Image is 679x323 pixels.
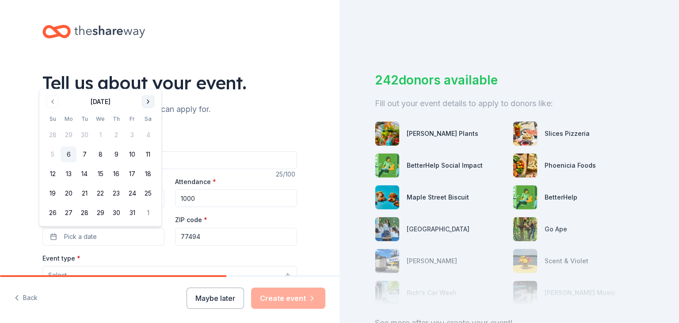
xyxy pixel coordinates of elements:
[124,114,140,123] th: Friday
[42,266,297,285] button: Select
[61,205,76,221] button: 27
[407,192,469,203] div: Maple Street Biscuit
[142,96,154,108] button: Go to next month
[175,215,207,224] label: ZIP code
[45,166,61,182] button: 12
[42,228,164,246] button: Pick a date
[92,205,108,221] button: 29
[61,146,76,162] button: 6
[61,166,76,182] button: 13
[140,166,156,182] button: 18
[46,96,59,108] button: Go to previous month
[124,185,140,201] button: 24
[513,185,537,209] img: photo for BetterHelp
[375,71,644,89] div: 242 donors available
[92,114,108,123] th: Wednesday
[108,166,124,182] button: 16
[42,102,297,116] div: We'll find in-kind donations you can apply for.
[48,270,67,281] span: Select
[45,185,61,201] button: 19
[175,228,297,246] input: 12345 (U.S. only)
[61,185,76,201] button: 20
[92,185,108,201] button: 22
[92,166,108,182] button: 15
[375,96,644,111] div: Fill out your event details to apply to donors like:
[407,160,483,171] div: BetterHelp Social Impact
[76,166,92,182] button: 14
[76,185,92,201] button: 21
[140,114,156,123] th: Saturday
[42,254,80,263] label: Event type
[14,289,38,308] button: Back
[545,128,590,139] div: Slices Pizzeria
[375,122,399,146] img: photo for Buchanan's Plants
[91,96,111,107] div: [DATE]
[175,189,297,207] input: 20
[64,231,97,242] span: Pick a date
[45,114,61,123] th: Sunday
[276,169,297,180] div: 25 /100
[61,114,76,123] th: Monday
[124,205,140,221] button: 31
[175,177,216,186] label: Attendance
[108,114,124,123] th: Thursday
[76,205,92,221] button: 28
[108,185,124,201] button: 23
[545,160,596,171] div: Phoenicia Foods
[76,146,92,162] button: 7
[108,146,124,162] button: 9
[76,114,92,123] th: Tuesday
[375,185,399,209] img: photo for Maple Street Biscuit
[92,146,108,162] button: 8
[545,192,577,203] div: BetterHelp
[140,205,156,221] button: 1
[108,205,124,221] button: 30
[124,146,140,162] button: 10
[42,151,297,169] input: Spring Fundraiser
[124,166,140,182] button: 17
[187,288,244,309] button: Maybe later
[513,122,537,146] img: photo for Slices Pizzeria
[42,70,297,95] div: Tell us about your event.
[513,154,537,177] img: photo for Phoenicia Foods
[375,154,399,177] img: photo for BetterHelp Social Impact
[407,128,478,139] div: [PERSON_NAME] Plants
[140,185,156,201] button: 25
[45,205,61,221] button: 26
[140,146,156,162] button: 11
